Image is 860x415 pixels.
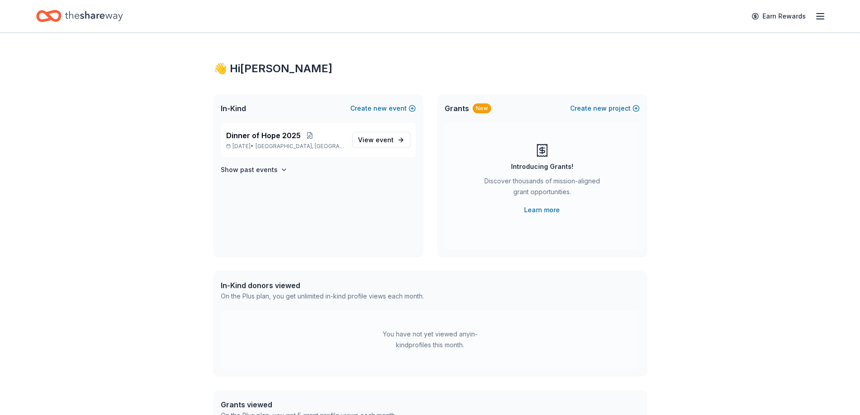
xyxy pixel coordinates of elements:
h4: Show past events [221,164,278,175]
span: In-Kind [221,103,246,114]
button: Show past events [221,164,288,175]
span: View [358,135,394,145]
div: On the Plus plan, you get unlimited in-kind profile views each month. [221,291,424,302]
div: 👋 Hi [PERSON_NAME] [214,61,647,76]
span: event [376,136,394,144]
div: In-Kind donors viewed [221,280,424,291]
p: [DATE] • [226,143,345,150]
a: View event [352,132,410,148]
div: You have not yet viewed any in-kind profiles this month. [374,329,487,350]
span: new [373,103,387,114]
div: New [473,103,491,113]
a: Earn Rewards [746,8,811,24]
div: Discover thousands of mission-aligned grant opportunities. [481,176,604,201]
button: Createnewproject [570,103,640,114]
span: [GEOGRAPHIC_DATA], [GEOGRAPHIC_DATA] [256,143,344,150]
button: Createnewevent [350,103,416,114]
a: Learn more [524,205,560,215]
span: Grants [445,103,469,114]
div: Introducing Grants! [511,161,573,172]
div: Grants viewed [221,399,396,410]
a: Home [36,5,123,27]
span: new [593,103,607,114]
span: Dinner of Hope 2025 [226,130,301,141]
